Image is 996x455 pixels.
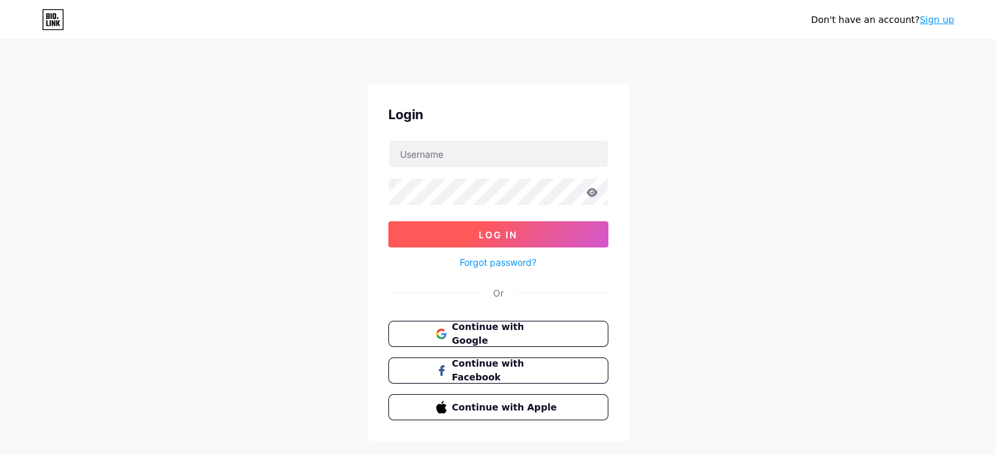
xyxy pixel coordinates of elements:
[389,141,608,167] input: Username
[388,394,608,420] button: Continue with Apple
[493,286,504,300] div: Or
[452,357,560,384] span: Continue with Facebook
[919,14,954,25] a: Sign up
[460,255,536,269] a: Forgot password?
[388,357,608,384] button: Continue with Facebook
[452,401,560,414] span: Continue with Apple
[479,229,517,240] span: Log In
[388,105,608,124] div: Login
[388,321,608,347] button: Continue with Google
[452,320,560,348] span: Continue with Google
[811,13,954,27] div: Don't have an account?
[388,221,608,247] button: Log In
